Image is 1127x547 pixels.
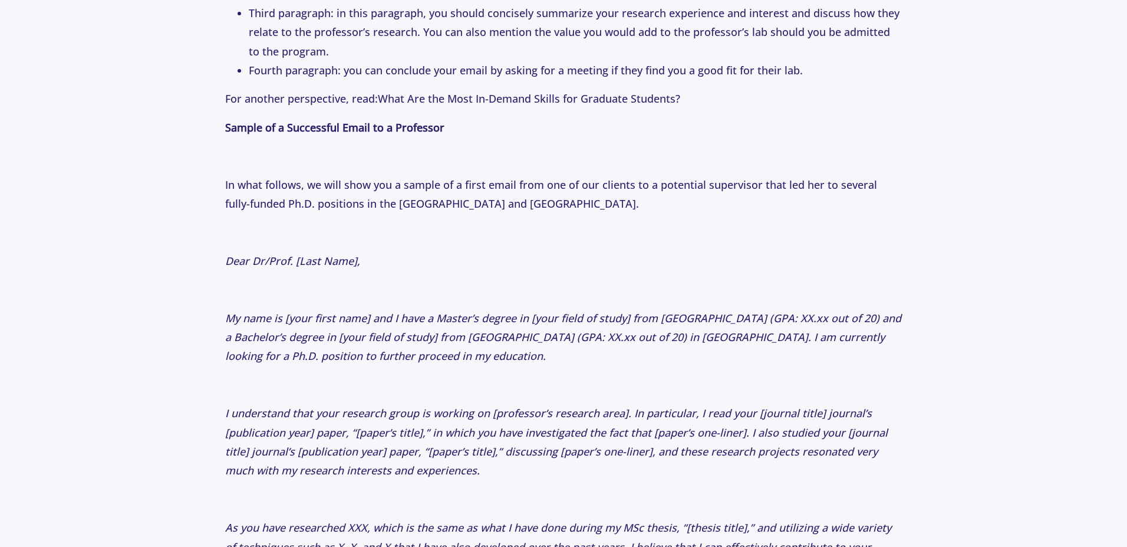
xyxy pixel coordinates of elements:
[225,406,888,477] i: I understand that your research group is working on [professor’s research area]. In particular, I...
[249,61,901,80] li: Fourth paragraph: you can conclude your email by asking for a meeting if they find you a good fit...
[225,120,444,135] strong: Sample of a Successful Email to a Professor
[225,311,901,363] i: My name is [your first name] and I have a Master’s degree in [your field of study] from [GEOGRAPH...
[378,91,680,106] a: What Are the Most In-Demand Skills for Graduate Students?
[225,89,901,108] p: For another perspective, read:
[225,254,360,268] i: Dear Dr/Prof. [Last Name],
[225,175,901,214] p: In what follows, we will show you a sample of a first email from one of our clients to a potentia...
[249,4,901,61] li: Third paragraph: in this paragraph, you should concisely summarize your research experience and i...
